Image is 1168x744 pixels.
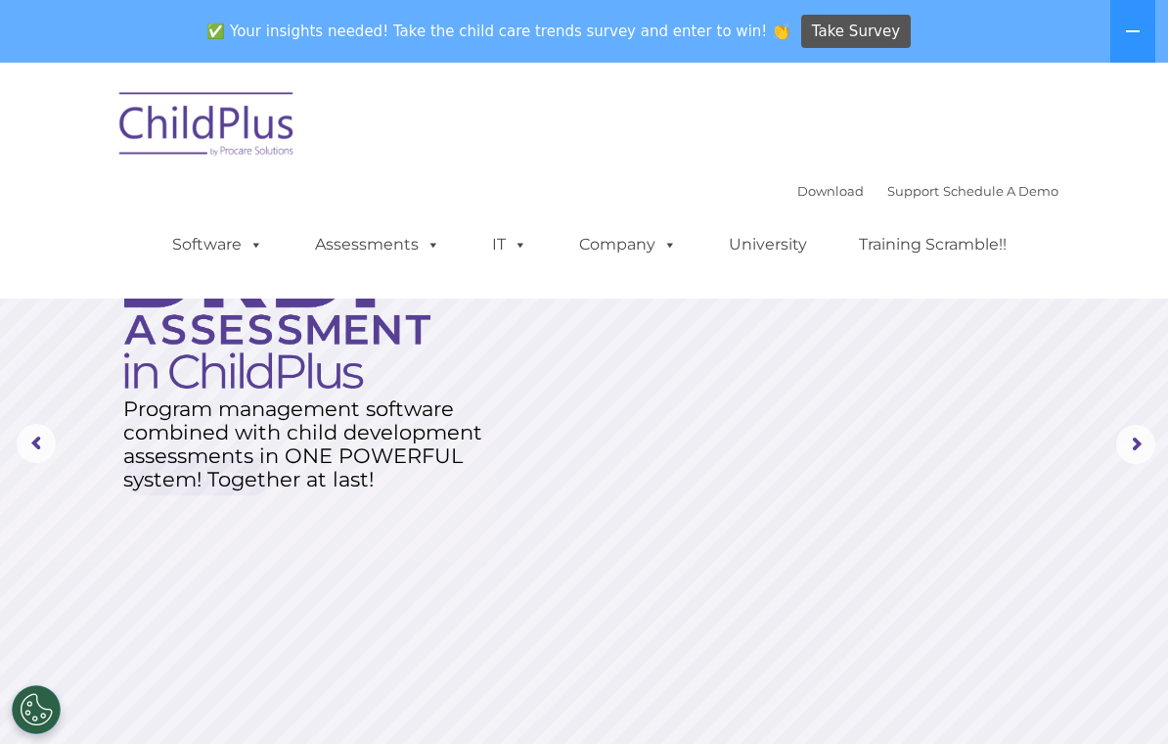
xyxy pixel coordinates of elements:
[110,78,305,176] img: ChildPlus by Procare Solutions
[200,13,798,51] span: ✅ Your insights needed! Take the child care trends survey and enter to win! 👏
[943,183,1058,199] a: Schedule A Demo
[472,225,547,264] a: IT
[709,225,827,264] a: University
[123,397,497,491] rs-layer: Program management software combined with child development assessments in ONE POWERFUL system! T...
[12,685,61,734] button: Cookies Settings
[295,225,460,264] a: Assessments
[124,239,430,389] img: DRDP Assessment in ChildPlus
[153,225,283,264] a: Software
[839,225,1026,264] a: Training Scramble!!
[801,15,912,49] a: Take Survey
[125,456,270,495] a: Learn More
[812,15,900,49] span: Take Survey
[797,183,864,199] a: Download
[887,183,939,199] a: Support
[797,183,1058,199] font: |
[560,225,696,264] a: Company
